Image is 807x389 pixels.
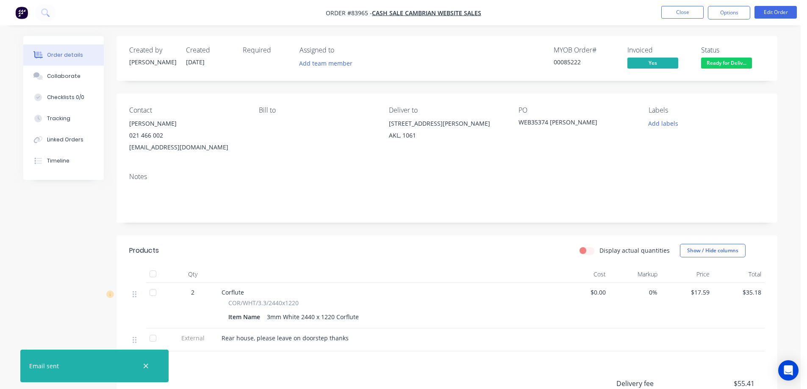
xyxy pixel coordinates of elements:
span: $17.59 [664,288,710,297]
button: Show / Hide columns [680,244,746,257]
span: Corflute [222,288,244,296]
span: COR/WHT/3.3/2440x1220 [228,298,299,307]
button: Collaborate [23,66,104,87]
div: [PERSON_NAME] [129,118,245,130]
div: Invoiced [627,46,691,54]
button: Options [708,6,750,19]
span: External [171,334,215,342]
div: [STREET_ADDRESS][PERSON_NAME] [389,118,505,130]
div: Required [243,46,289,54]
button: Edit Order [754,6,797,19]
div: WEB35374 [PERSON_NAME] [519,118,624,130]
button: Close [661,6,704,19]
div: Open Intercom Messenger [778,360,799,381]
button: Add team member [295,58,357,69]
div: AKL, 1061 [389,130,505,141]
div: PO [519,106,635,114]
span: Delivery fee [616,378,692,389]
div: Price [661,266,713,283]
div: Cost [557,266,609,283]
span: Ready for Deliv... [701,58,752,68]
label: Display actual quantities [599,246,670,255]
div: Qty [167,266,218,283]
span: $0.00 [560,288,606,297]
button: Tracking [23,108,104,129]
div: Products [129,246,159,256]
button: Checklists 0/0 [23,87,104,108]
div: Contact [129,106,245,114]
img: Factory [15,6,28,19]
div: [EMAIL_ADDRESS][DOMAIN_NAME] [129,141,245,153]
div: Collaborate [47,72,80,80]
div: Deliver to [389,106,505,114]
div: MYOB Order # [554,46,617,54]
div: Order details [47,51,83,59]
div: Assigned to [300,46,384,54]
div: Total [713,266,765,283]
div: [PERSON_NAME]021 466 002[EMAIL_ADDRESS][DOMAIN_NAME] [129,118,245,153]
span: [DATE] [186,58,205,66]
div: Created [186,46,233,54]
button: Order details [23,44,104,66]
div: Checklists 0/0 [47,94,84,101]
div: Item Name [228,311,263,323]
button: Timeline [23,150,104,171]
div: Labels [649,106,765,114]
span: $35.18 [716,288,762,297]
div: Markup [609,266,661,283]
div: Created by [129,46,176,54]
div: Bill to [259,106,375,114]
div: Status [701,46,765,54]
div: 021 466 002 [129,130,245,141]
button: Ready for Deliv... [701,58,752,70]
span: Yes [627,58,678,68]
span: Rear house, please leave on doorstep thanks [222,334,349,342]
a: cash sale CAMBRIAN WEBSITE SALES [372,9,481,17]
div: Timeline [47,157,69,165]
span: Order #83965 - [326,9,372,17]
div: Email sent [29,361,59,370]
div: [PERSON_NAME] [129,58,176,66]
div: 3mm White 2440 x 1220 Corflute [263,311,362,323]
span: 0% [613,288,658,297]
div: Tracking [47,115,70,122]
div: 00085222 [554,58,617,66]
span: 2 [191,288,194,297]
span: $55.41 [692,378,754,389]
button: Add team member [300,58,357,69]
div: Notes [129,173,765,181]
button: Add labels [643,118,682,129]
div: Linked Orders [47,136,83,143]
button: Linked Orders [23,129,104,150]
div: [STREET_ADDRESS][PERSON_NAME]AKL, 1061 [389,118,505,145]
